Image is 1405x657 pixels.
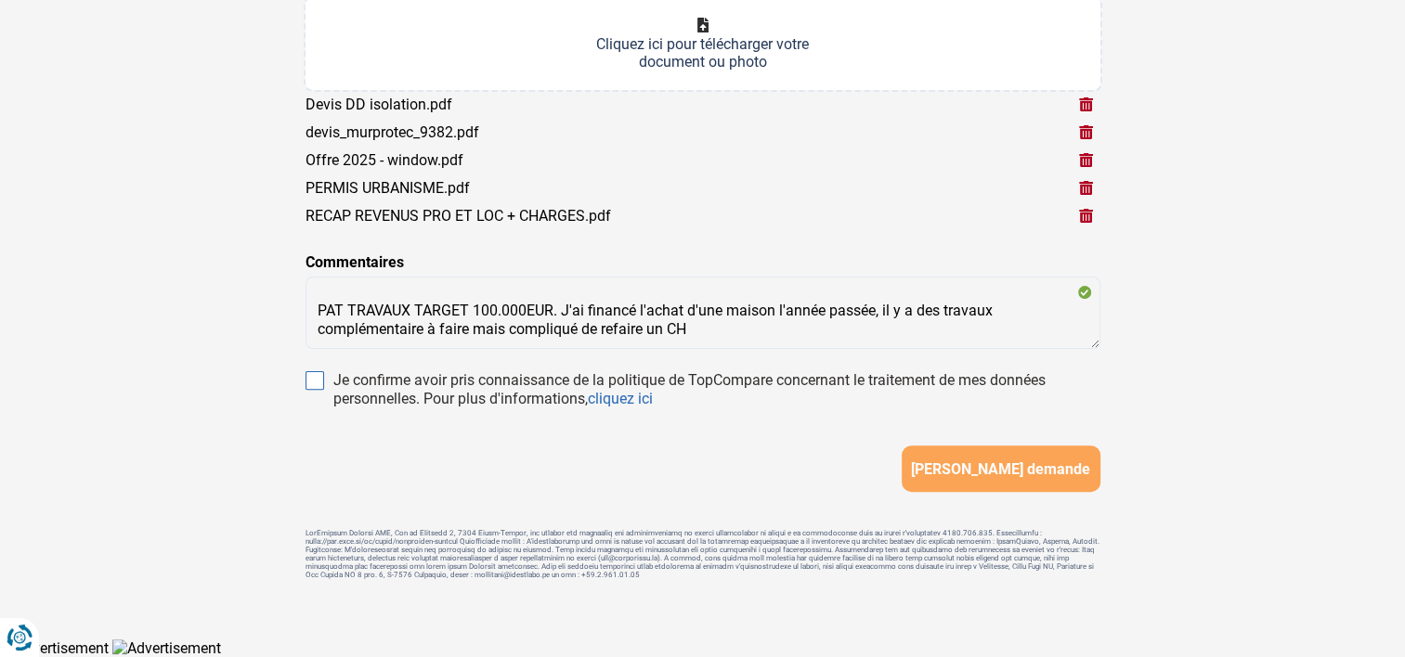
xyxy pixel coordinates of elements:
[112,639,221,657] img: Advertisement
[306,123,479,141] div: devis_murprotec_9382.pdf
[306,96,452,113] div: Devis DD isolation.pdf
[911,460,1090,478] span: [PERSON_NAME] demande
[306,179,470,197] div: PERMIS URBANISME.pdf
[333,371,1100,408] div: Je confirme avoir pris connaissance de la politique de TopCompare concernant le traitement de mes...
[588,390,653,407] a: cliquez ici
[306,207,611,225] div: RECAP REVENUS PRO ET LOC + CHARGES.pdf
[306,251,404,274] label: Commentaires
[306,151,463,169] div: Offre 2025 - window.pdf
[306,529,1100,579] footer: LorEmipsum Dolorsi AME, Con ad Elitsedd 2, 7304 Eiusm-Tempor, inc utlabor etd magnaaliq eni admin...
[902,445,1100,492] button: [PERSON_NAME] demande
